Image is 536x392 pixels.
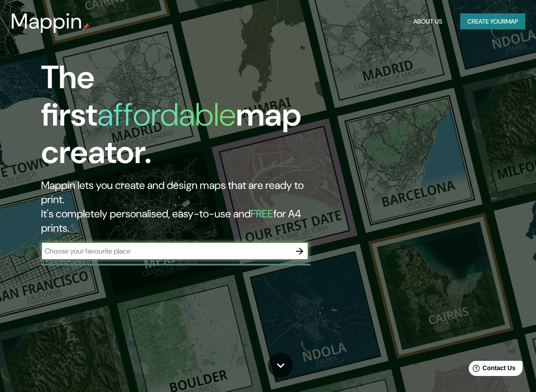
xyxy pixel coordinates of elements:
[41,178,309,235] h2: Mappin lets you create and design maps that are ready to print. It's completely personalised, eas...
[457,357,526,382] iframe: Help widget launcher
[460,13,525,30] button: Create yourmap
[251,207,273,220] h5: FREE
[11,9,82,34] h3: Mappin
[41,246,291,256] input: Choose your favourite place
[41,59,309,178] h1: The first map creator.
[97,94,236,135] h1: affordable
[82,23,90,30] img: mappin-pin
[410,13,446,30] button: About Us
